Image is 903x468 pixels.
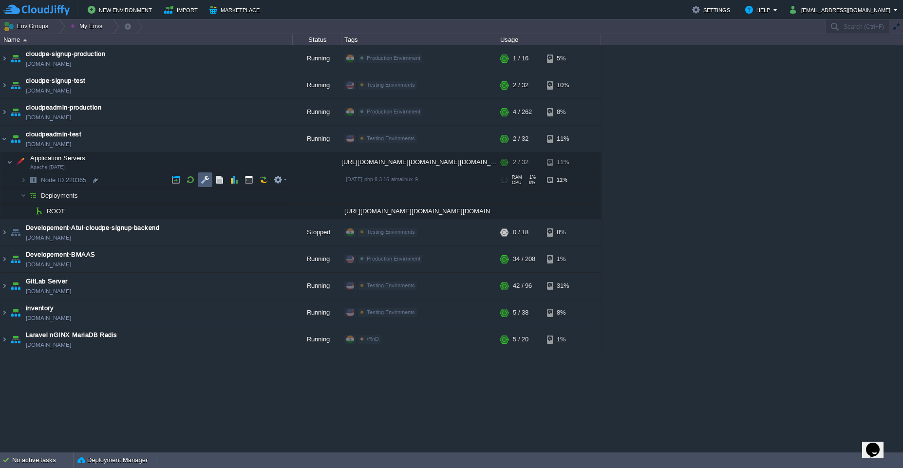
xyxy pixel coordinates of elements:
[26,330,117,340] a: Laravel nGINX MariaDB Radis
[547,219,579,245] div: 8%
[26,223,159,233] a: Developement-Atul-cloudpe-signup-backend
[293,219,341,245] div: Stopped
[293,45,341,72] div: Running
[367,229,415,235] span: Testing Envirnments
[0,326,8,353] img: AMDAwAAAACH5BAEAAAAALAAAAAABAAEAAAICRAEAOw==
[7,152,13,172] img: AMDAwAAAACH5BAEAAAAALAAAAAABAAEAAAICRAEAOw==
[498,34,601,45] div: Usage
[26,172,40,187] img: AMDAwAAAACH5BAEAAAAALAAAAAABAAEAAAICRAEAOw==
[367,256,420,262] span: Production Envirnment
[367,135,415,141] span: Testing Envirnments
[745,4,773,16] button: Help
[547,273,579,299] div: 31%
[9,72,22,98] img: AMDAwAAAACH5BAEAAAAALAAAAAABAAEAAAICRAEAOw==
[547,326,579,353] div: 1%
[26,59,71,69] a: [DOMAIN_NAME]
[26,204,32,219] img: AMDAwAAAACH5BAEAAAAALAAAAAABAAEAAAICRAEAOw==
[30,164,65,170] span: Apache [DATE]
[26,103,101,112] a: cloudpeadmin-production
[547,152,579,172] div: 11%
[547,126,579,152] div: 11%
[29,154,87,162] span: Application Servers
[9,300,22,326] img: AMDAwAAAACH5BAEAAAAALAAAAAABAAEAAAICRAEAOw==
[513,45,528,72] div: 1 / 16
[26,233,71,243] a: [DOMAIN_NAME]
[26,313,71,323] a: [DOMAIN_NAME]
[164,4,201,16] button: Import
[41,176,66,184] span: Node ID:
[40,176,88,184] a: Node ID:220365
[293,126,341,152] div: Running
[513,152,528,172] div: 2 / 32
[12,452,73,468] div: No active tasks
[26,130,81,139] span: cloudpeadmin-test
[0,126,8,152] img: AMDAwAAAACH5BAEAAAAALAAAAAABAAEAAAICRAEAOw==
[862,429,893,458] iframe: chat widget
[367,336,379,342] span: /RnD
[9,45,22,72] img: AMDAwAAAACH5BAEAAAAALAAAAAABAAEAAAICRAEAOw==
[293,99,341,125] div: Running
[26,76,86,86] a: cloudpe-signup-test
[293,246,341,272] div: Running
[0,273,8,299] img: AMDAwAAAACH5BAEAAAAALAAAAAABAAEAAAICRAEAOw==
[26,340,71,350] a: [DOMAIN_NAME]
[341,204,497,219] div: [URL][DOMAIN_NAME][DOMAIN_NAME][DOMAIN_NAME]
[26,49,105,59] a: cloudpe-signup-production
[692,4,733,16] button: Settings
[0,99,8,125] img: AMDAwAAAACH5BAEAAAAALAAAAAABAAEAAAICRAEAOw==
[526,180,535,185] span: 6%
[26,250,95,260] a: Developement-BMAAS
[29,154,87,162] a: Application ServersApache [DATE]
[20,188,26,203] img: AMDAwAAAACH5BAEAAAAALAAAAAABAAEAAAICRAEAOw==
[0,300,8,326] img: AMDAwAAAACH5BAEAAAAALAAAAAABAAEAAAICRAEAOw==
[46,207,66,215] a: ROOT
[71,19,105,33] button: My Envs
[40,191,79,200] a: Deployments
[26,139,71,149] a: [DOMAIN_NAME]
[293,326,341,353] div: Running
[513,326,528,353] div: 5 / 20
[367,82,415,88] span: Testing Envirnments
[26,277,68,286] a: GitLab Server
[0,72,8,98] img: AMDAwAAAACH5BAEAAAAALAAAAAABAAEAAAICRAEAOw==
[26,286,71,296] a: [DOMAIN_NAME]
[0,246,8,272] img: AMDAwAAAACH5BAEAAAAALAAAAAABAAEAAAICRAEAOw==
[26,188,40,203] img: AMDAwAAAACH5BAEAAAAALAAAAAABAAEAAAICRAEAOw==
[26,303,54,313] a: inventory
[547,72,579,98] div: 10%
[3,19,52,33] button: Env Groups
[367,282,415,288] span: Testing Envirnments
[790,4,893,16] button: [EMAIL_ADDRESS][DOMAIN_NAME]
[9,126,22,152] img: AMDAwAAAACH5BAEAAAAALAAAAAABAAEAAAICRAEAOw==
[0,45,8,72] img: AMDAwAAAACH5BAEAAAAALAAAAAABAAEAAAICRAEAOw==
[547,172,579,187] div: 11%
[513,72,528,98] div: 2 / 32
[3,4,70,16] img: CloudJiffy
[9,326,22,353] img: AMDAwAAAACH5BAEAAAAALAAAAAABAAEAAAICRAEAOw==
[40,176,88,184] span: 220365
[23,39,27,41] img: AMDAwAAAACH5BAEAAAAALAAAAAABAAEAAAICRAEAOw==
[513,126,528,152] div: 2 / 32
[526,175,536,180] span: 1%
[513,246,535,272] div: 34 / 208
[26,86,71,95] a: [DOMAIN_NAME]
[13,152,27,172] img: AMDAwAAAACH5BAEAAAAALAAAAAABAAEAAAICRAEAOw==
[513,219,528,245] div: 0 / 18
[342,34,497,45] div: Tags
[9,273,22,299] img: AMDAwAAAACH5BAEAAAAALAAAAAABAAEAAAICRAEAOw==
[32,204,46,219] img: AMDAwAAAACH5BAEAAAAALAAAAAABAAEAAAICRAEAOw==
[513,300,528,326] div: 5 / 38
[512,175,522,180] span: RAM
[1,34,292,45] div: Name
[367,55,420,61] span: Production Envirnment
[367,109,420,114] span: Production Envirnment
[9,219,22,245] img: AMDAwAAAACH5BAEAAAAALAAAAAABAAEAAAICRAEAOw==
[547,300,579,326] div: 8%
